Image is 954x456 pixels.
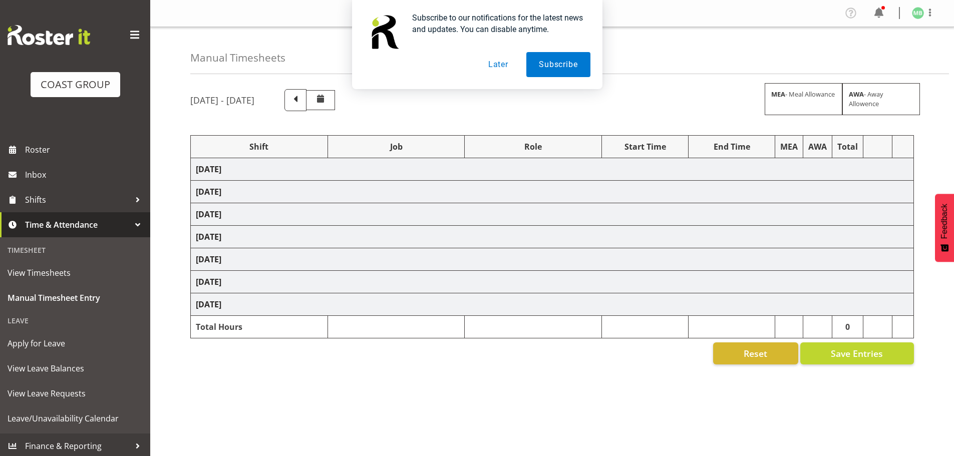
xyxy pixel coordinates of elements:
[470,141,596,153] div: Role
[25,438,130,453] span: Finance & Reporting
[8,290,143,305] span: Manual Timesheet Entry
[808,141,827,153] div: AWA
[3,310,148,331] div: Leave
[3,331,148,356] a: Apply for Leave
[8,361,143,376] span: View Leave Balances
[190,95,254,106] h5: [DATE] - [DATE]
[940,204,949,239] span: Feedback
[780,141,798,153] div: MEA
[191,248,914,271] td: [DATE]
[832,316,863,338] td: 0
[3,381,148,406] a: View Leave Requests
[191,316,328,338] td: Total Hours
[191,226,914,248] td: [DATE]
[333,141,460,153] div: Job
[404,12,590,35] div: Subscribe to our notifications for the latest news and updates. You can disable anytime.
[25,192,130,207] span: Shifts
[526,52,590,77] button: Subscribe
[3,285,148,310] a: Manual Timesheet Entry
[25,142,145,157] span: Roster
[831,347,883,360] span: Save Entries
[364,12,404,52] img: notification icon
[842,83,920,115] div: - Away Allowence
[694,141,770,153] div: End Time
[3,240,148,260] div: Timesheet
[765,83,842,115] div: - Meal Allowance
[191,181,914,203] td: [DATE]
[713,342,798,364] button: Reset
[476,52,521,77] button: Later
[8,386,143,401] span: View Leave Requests
[771,90,785,99] strong: MEA
[607,141,683,153] div: Start Time
[3,406,148,431] a: Leave/Unavailability Calendar
[191,203,914,226] td: [DATE]
[196,141,323,153] div: Shift
[8,265,143,280] span: View Timesheets
[800,342,914,364] button: Save Entries
[191,158,914,181] td: [DATE]
[744,347,767,360] span: Reset
[3,260,148,285] a: View Timesheets
[837,141,858,153] div: Total
[191,293,914,316] td: [DATE]
[849,90,864,99] strong: AWA
[191,271,914,293] td: [DATE]
[3,356,148,381] a: View Leave Balances
[8,411,143,426] span: Leave/Unavailability Calendar
[25,167,145,182] span: Inbox
[935,194,954,262] button: Feedback - Show survey
[8,336,143,351] span: Apply for Leave
[25,217,130,232] span: Time & Attendance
